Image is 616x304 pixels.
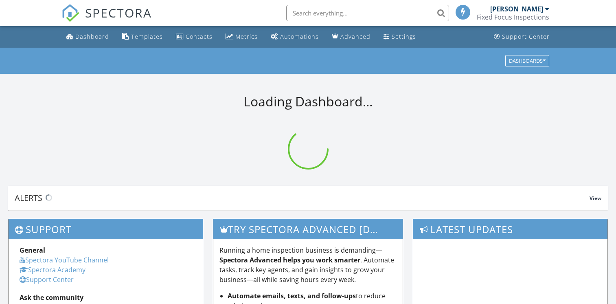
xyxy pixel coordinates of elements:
[235,33,258,40] div: Metrics
[392,33,416,40] div: Settings
[75,33,109,40] div: Dashboard
[15,192,590,203] div: Alerts
[228,291,356,300] strong: Automate emails, texts, and follow-ups
[267,29,322,44] a: Automations (Basic)
[20,265,85,274] a: Spectora Academy
[63,29,112,44] a: Dashboard
[20,275,74,284] a: Support Center
[505,55,549,66] button: Dashboards
[9,219,203,239] h3: Support
[85,4,152,21] span: SPECTORA
[477,13,549,21] div: Fixed Focus Inspections
[213,219,403,239] h3: Try spectora advanced [DATE]
[173,29,216,44] a: Contacts
[280,33,319,40] div: Automations
[222,29,261,44] a: Metrics
[20,293,192,302] div: Ask the community
[509,58,546,64] div: Dashboards
[413,219,607,239] h3: Latest Updates
[20,256,109,264] a: Spectora YouTube Channel
[502,33,550,40] div: Support Center
[490,5,543,13] div: [PERSON_NAME]
[380,29,419,44] a: Settings
[491,29,553,44] a: Support Center
[286,5,449,21] input: Search everything...
[219,256,360,264] strong: Spectora Advanced helps you work smarter
[61,11,152,28] a: SPECTORA
[131,33,163,40] div: Templates
[329,29,374,44] a: Advanced
[219,245,397,284] p: Running a home inspection business is demanding— . Automate tasks, track key agents, and gain ins...
[186,33,213,40] div: Contacts
[119,29,166,44] a: Templates
[61,4,79,22] img: The Best Home Inspection Software - Spectora
[340,33,370,40] div: Advanced
[20,246,45,255] strong: General
[590,195,601,202] span: View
